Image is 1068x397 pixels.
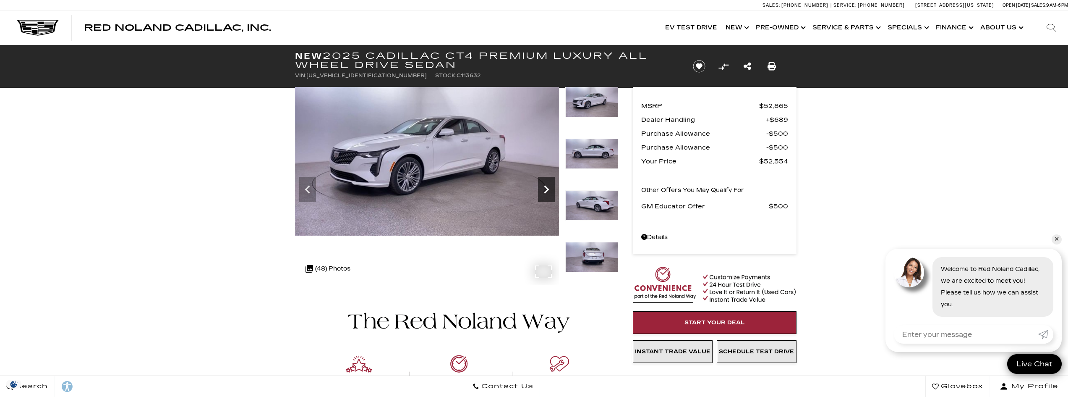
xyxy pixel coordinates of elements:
[633,311,796,334] a: Start Your Deal
[4,380,24,389] img: Opt-Out Icon
[306,73,427,79] span: [US_VEHICLE_IDENTIFICATION_NUMBER]
[641,128,788,139] a: Purchase Allowance $500
[641,114,788,126] a: Dealer Handling $689
[717,340,796,363] a: Schedule Test Drive
[766,114,788,126] span: $689
[1003,3,1030,8] span: Open [DATE]
[641,128,766,139] span: Purchase Allowance
[565,190,618,221] img: New 2025 Crystal White Tricoat Cadillac Premium Luxury image 6
[295,87,559,236] img: New 2025 Crystal White Tricoat Cadillac Premium Luxury image 4
[744,60,751,72] a: Share this New 2025 Cadillac CT4 Premium Luxury All Wheel Drive Sedan
[299,177,316,202] div: Previous
[752,11,808,45] a: Pre-Owned
[641,142,788,153] a: Purchase Allowance $500
[1012,359,1057,369] span: Live Chat
[1046,3,1068,8] span: 9 AM-6 PM
[635,348,710,355] span: Instant Trade Value
[295,51,323,61] strong: New
[1031,3,1046,8] span: Sales:
[932,11,976,45] a: Finance
[565,139,618,169] img: New 2025 Crystal White Tricoat Cadillac Premium Luxury image 5
[717,60,730,73] button: Compare Vehicle
[4,380,24,389] section: Click to Open Cookie Consent Modal
[781,3,828,8] span: [PHONE_NUMBER]
[766,142,788,153] span: $500
[883,11,932,45] a: Specials
[479,381,533,392] span: Contact Us
[808,11,883,45] a: Service & Parts
[565,242,618,272] img: New 2025 Crystal White Tricoat Cadillac Premium Luxury image 7
[641,142,766,153] span: Purchase Allowance
[1008,381,1058,392] span: My Profile
[641,100,759,112] span: MSRP
[684,319,745,326] span: Start Your Deal
[1038,325,1053,344] a: Submit
[762,3,780,8] span: Sales:
[894,325,1038,344] input: Enter your message
[538,177,555,202] div: Next
[925,376,990,397] a: Glovebox
[466,376,540,397] a: Contact Us
[565,87,618,117] img: New 2025 Crystal White Tricoat Cadillac Premium Luxury image 4
[719,348,794,355] span: Schedule Test Drive
[641,200,769,212] span: GM Educator Offer
[759,155,788,167] span: $52,554
[690,60,708,73] button: Save vehicle
[435,73,457,79] span: Stock:
[833,3,856,8] span: Service:
[858,3,905,8] span: [PHONE_NUMBER]
[13,381,48,392] span: Search
[641,155,788,167] a: Your Price $52,554
[661,11,721,45] a: EV Test Drive
[301,259,355,279] div: (48) Photos
[641,100,788,112] a: MSRP $52,865
[915,3,994,8] a: [STREET_ADDRESS][US_STATE]
[939,381,983,392] span: Glovebox
[894,257,924,287] img: Agent profile photo
[84,24,271,32] a: Red Noland Cadillac, Inc.
[1007,354,1062,374] a: Live Chat
[769,200,788,212] span: $500
[768,60,776,72] a: Print this New 2025 Cadillac CT4 Premium Luxury All Wheel Drive Sedan
[641,114,766,126] span: Dealer Handling
[766,128,788,139] span: $500
[641,231,788,243] a: Details
[762,3,830,8] a: Sales: [PHONE_NUMBER]
[457,73,480,79] span: C113632
[641,184,744,196] p: Other Offers You May Qualify For
[295,73,306,79] span: VIN:
[932,257,1053,317] div: Welcome to Red Noland Cadillac, we are excited to meet you! Please tell us how we can assist you.
[990,376,1068,397] button: Open user profile menu
[295,51,679,70] h1: 2025 Cadillac CT4 Premium Luxury All Wheel Drive Sedan
[976,11,1026,45] a: About Us
[641,200,788,212] a: GM Educator Offer $500
[17,20,59,36] img: Cadillac Dark Logo with Cadillac White Text
[641,155,759,167] span: Your Price
[721,11,752,45] a: New
[84,23,271,33] span: Red Noland Cadillac, Inc.
[830,3,907,8] a: Service: [PHONE_NUMBER]
[759,100,788,112] span: $52,865
[633,340,713,363] a: Instant Trade Value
